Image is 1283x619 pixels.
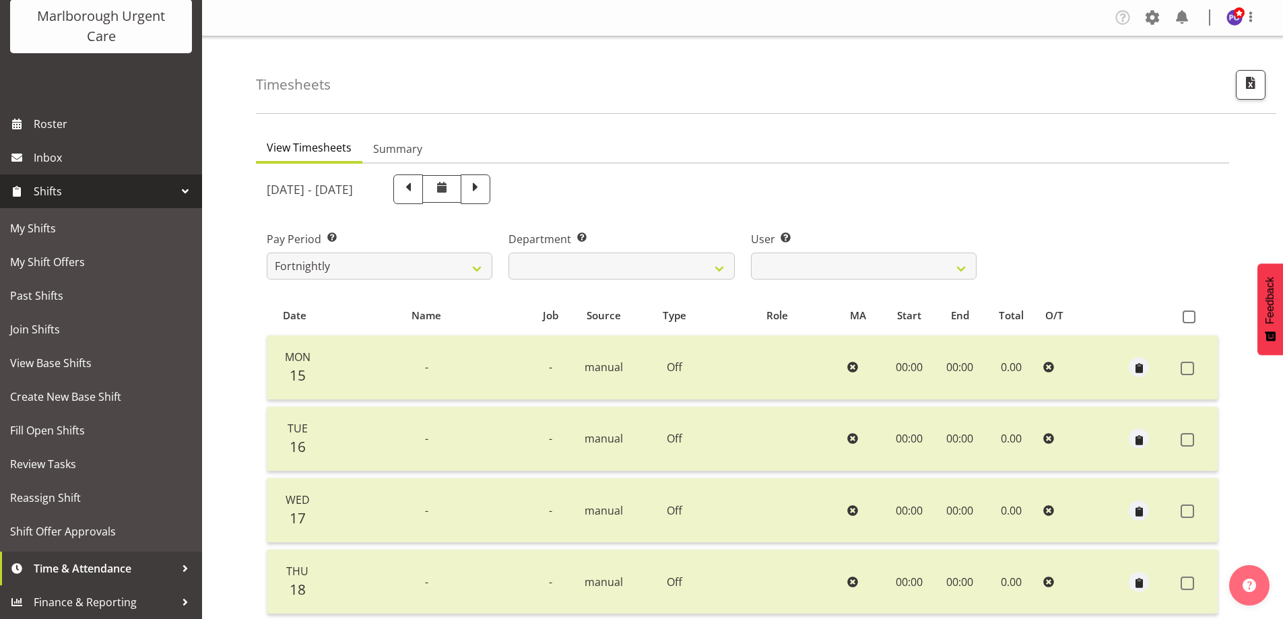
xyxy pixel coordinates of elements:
td: Off [636,335,713,400]
td: 0.00 [985,478,1037,543]
button: Export CSV [1236,70,1265,100]
span: - [425,360,428,374]
span: manual [585,360,623,374]
img: payroll-officer11877.jpg [1226,9,1243,26]
span: Name [412,308,441,323]
a: Past Shifts [3,279,199,313]
td: Off [636,407,713,471]
div: Marlborough Urgent Care [24,6,178,46]
td: 00:00 [884,335,935,400]
a: Shift Offer Approvals [3,515,199,548]
td: 00:00 [935,335,985,400]
span: Reassign Shift [10,488,192,508]
span: manual [585,503,623,518]
td: 00:00 [884,478,935,543]
span: - [425,503,428,518]
span: Mon [285,350,310,364]
span: - [425,431,428,446]
span: Review Tasks [10,454,192,474]
span: - [549,431,552,446]
td: 00:00 [884,550,935,614]
span: Fill Open Shifts [10,420,192,441]
span: manual [585,431,623,446]
span: Type [663,308,686,323]
span: My Shift Offers [10,252,192,272]
span: Inbox [34,148,195,168]
span: Shifts [34,181,175,201]
button: Feedback - Show survey [1257,263,1283,355]
a: Reassign Shift [3,481,199,515]
span: Create New Base Shift [10,387,192,407]
label: Pay Period [267,231,492,247]
span: Wed [286,492,310,507]
a: Review Tasks [3,447,199,481]
span: Finance & Reporting [34,592,175,612]
span: View Base Shifts [10,353,192,373]
td: 00:00 [935,550,985,614]
td: 00:00 [884,407,935,471]
span: manual [585,575,623,589]
span: Feedback [1264,277,1276,324]
td: Off [636,550,713,614]
td: 00:00 [935,478,985,543]
span: 15 [290,366,306,385]
span: - [549,360,552,374]
span: Job [543,308,558,323]
span: View Timesheets [267,139,352,156]
img: help-xxl-2.png [1243,579,1256,592]
td: 00:00 [935,407,985,471]
span: 18 [290,580,306,599]
span: - [549,575,552,589]
a: Create New Base Shift [3,380,199,414]
span: 17 [290,509,306,527]
span: Date [283,308,306,323]
span: Roster [34,114,195,134]
span: Source [587,308,621,323]
span: Summary [373,141,422,157]
label: User [751,231,977,247]
span: Tue [288,421,308,436]
td: Off [636,478,713,543]
span: Thu [286,564,308,579]
span: My Shifts [10,218,192,238]
h5: [DATE] - [DATE] [267,182,353,197]
span: - [425,575,428,589]
a: Join Shifts [3,313,199,346]
td: 0.00 [985,407,1037,471]
td: 0.00 [985,550,1037,614]
span: MA [850,308,866,323]
span: Start [897,308,921,323]
h4: Timesheets [256,77,331,92]
span: 16 [290,437,306,456]
span: Total [999,308,1024,323]
span: Role [766,308,788,323]
a: View Base Shifts [3,346,199,380]
td: 0.00 [985,335,1037,400]
a: My Shift Offers [3,245,199,279]
label: Department [508,231,734,247]
span: O/T [1045,308,1063,323]
span: - [549,503,552,518]
span: End [951,308,969,323]
span: Shift Offer Approvals [10,521,192,542]
span: Past Shifts [10,286,192,306]
a: My Shifts [3,211,199,245]
span: Join Shifts [10,319,192,339]
span: Time & Attendance [34,558,175,579]
a: Fill Open Shifts [3,414,199,447]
